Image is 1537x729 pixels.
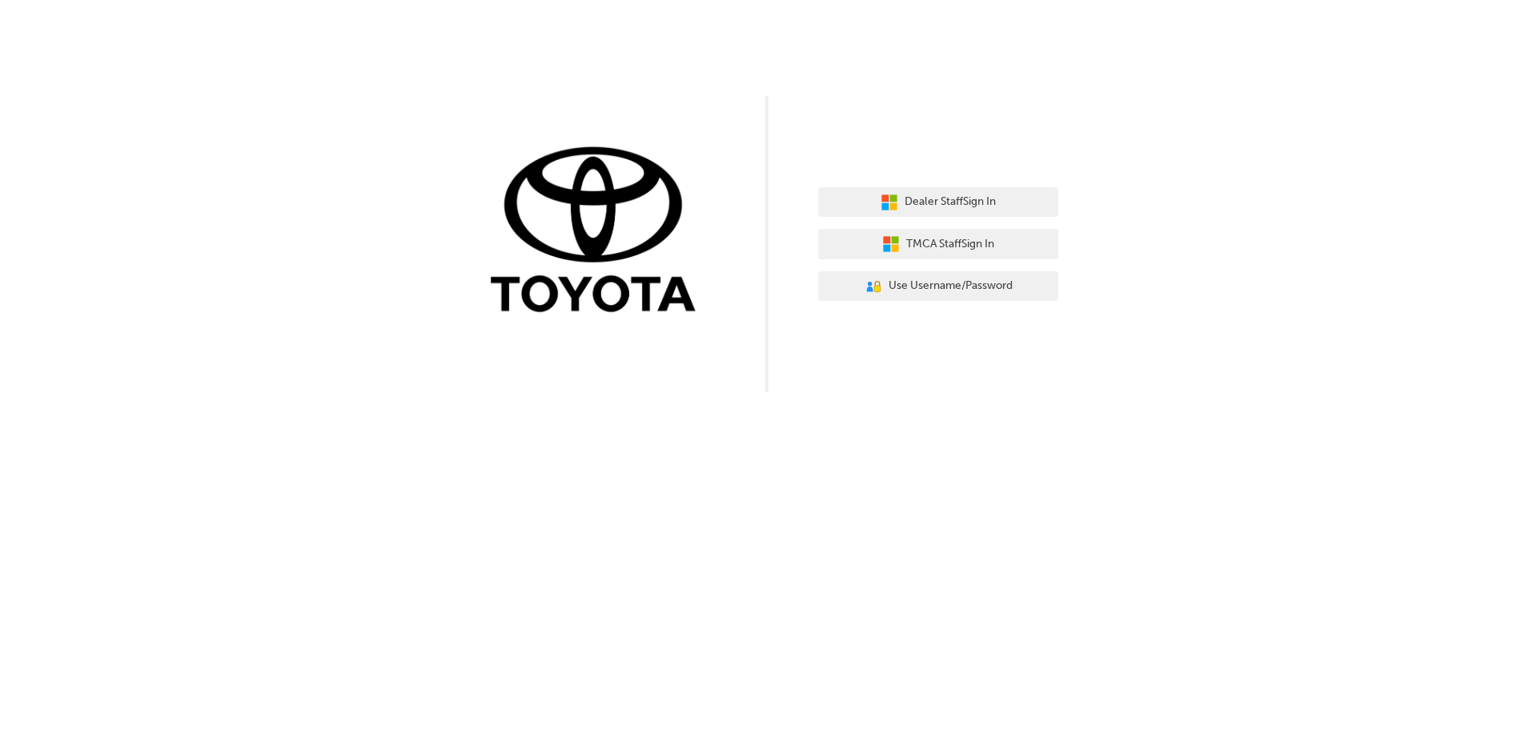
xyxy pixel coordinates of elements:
[479,143,719,320] img: Trak
[818,187,1058,218] button: Dealer StaffSign In
[818,271,1058,302] button: Use Username/Password
[905,193,996,211] span: Dealer Staff Sign In
[818,229,1058,259] button: TMCA StaffSign In
[906,235,994,254] span: TMCA Staff Sign In
[889,277,1013,295] span: Use Username/Password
